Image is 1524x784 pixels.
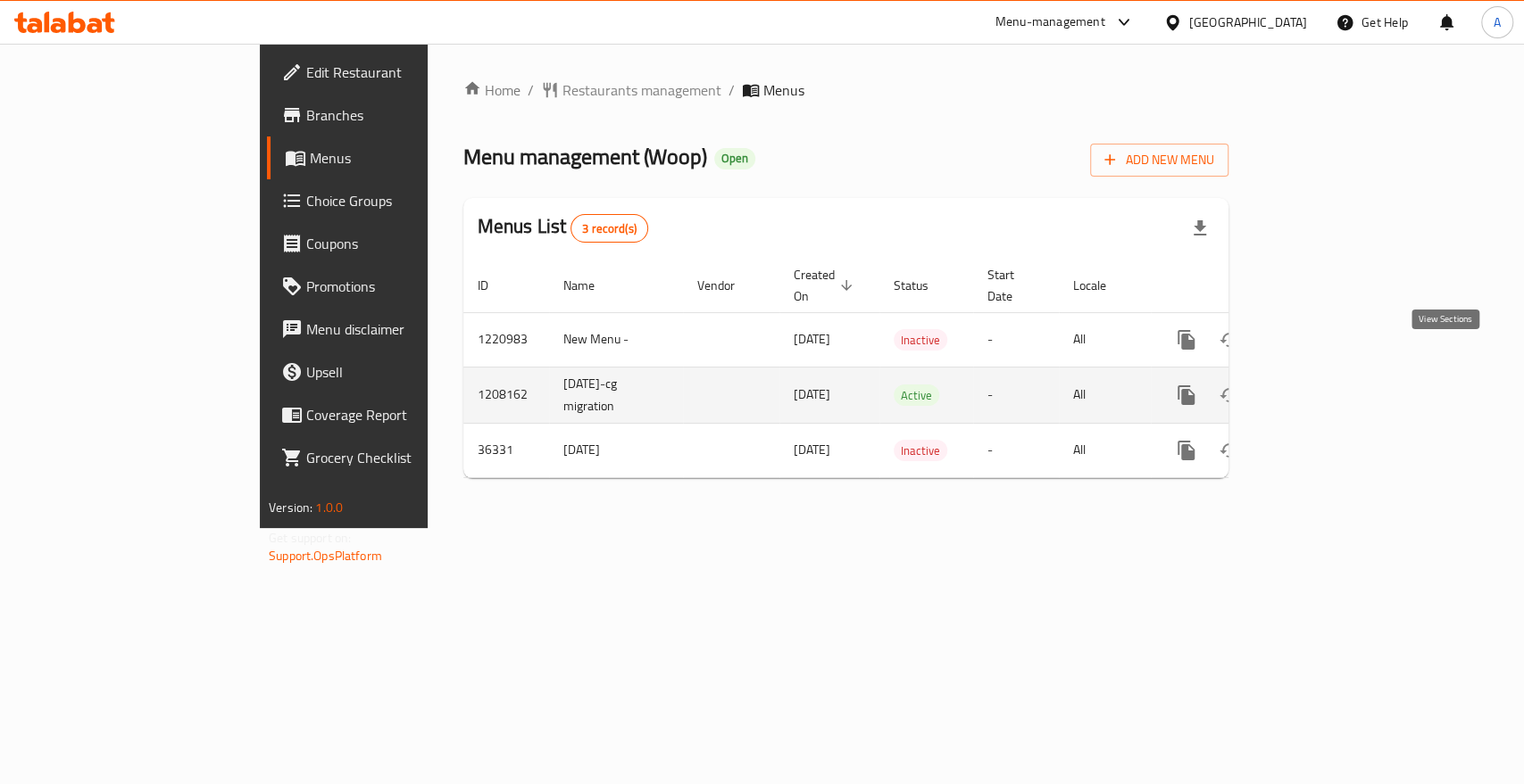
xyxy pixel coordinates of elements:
[973,423,1059,477] td: -
[269,526,351,549] span: Get support on:
[306,276,500,297] span: Promotions
[894,329,947,351] div: Inactive
[306,318,500,340] span: Menu disclaimer
[306,104,500,126] span: Branches
[794,438,830,461] span: [DATE]
[1208,374,1251,417] button: Change Status
[306,62,500,83] span: Edit Restaurant
[528,79,534,101] li: /
[714,151,755,166] span: Open
[894,385,939,406] span: Active
[1059,367,1151,423] td: All
[267,351,514,393] a: Upsell
[267,94,514,136] a: Branches
[267,308,514,351] a: Menu disclaimer
[894,440,947,461] div: Inactive
[306,447,500,468] span: Grocery Checklist
[571,220,647,237] span: 3 record(s)
[269,496,312,519] span: Version:
[267,136,514,179] a: Menus
[697,275,758,296] span: Vendor
[763,79,804,101] span: Menus
[894,275,952,296] span: Status
[463,259,1351,478] table: enhanced table
[267,436,514,479] a: Grocery Checklist
[267,393,514,436] a: Coverage Report
[1208,318,1251,361] button: Change Status
[478,213,648,243] h2: Menus List
[306,233,500,254] span: Coupons
[987,264,1037,307] span: Start Date
[1165,318,1208,361] button: more
[267,222,514,265] a: Coupons
[894,441,947,461] span: Inactive
[794,264,858,307] span: Created On
[1059,312,1151,367] td: All
[995,12,1105,33] div: Menu-management
[1165,374,1208,417] button: more
[549,312,683,367] td: New Menu -
[1189,12,1307,32] div: [GEOGRAPHIC_DATA]
[562,79,721,101] span: Restaurants management
[463,136,707,177] span: Menu management ( Woop )
[563,275,618,296] span: Name
[729,79,735,101] li: /
[463,79,1228,101] nav: breadcrumb
[894,384,939,406] div: Active
[1178,207,1221,250] div: Export file
[1073,275,1129,296] span: Locale
[315,496,343,519] span: 1.0.0
[714,148,755,169] div: Open
[794,383,830,406] span: [DATE]
[306,190,500,211] span: Choice Groups
[306,361,500,383] span: Upsell
[973,367,1059,423] td: -
[1151,259,1351,313] th: Actions
[894,330,947,351] span: Inactive
[310,147,500,169] span: Menus
[267,51,514,94] a: Edit Restaurant
[1090,144,1228,177] button: Add New Menu
[267,265,514,308] a: Promotions
[306,404,500,425] span: Coverage Report
[1104,149,1214,171] span: Add New Menu
[549,367,683,423] td: [DATE]-cg migration
[541,79,721,101] a: Restaurants management
[267,179,514,222] a: Choice Groups
[570,214,648,243] div: Total records count
[794,327,830,351] span: [DATE]
[1059,423,1151,477] td: All
[1165,429,1208,472] button: more
[549,423,683,477] td: [DATE]
[478,275,512,296] span: ID
[973,312,1059,367] td: -
[269,544,382,567] a: Support.OpsPlatform
[1208,429,1251,472] button: Change Status
[1494,12,1501,32] span: A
